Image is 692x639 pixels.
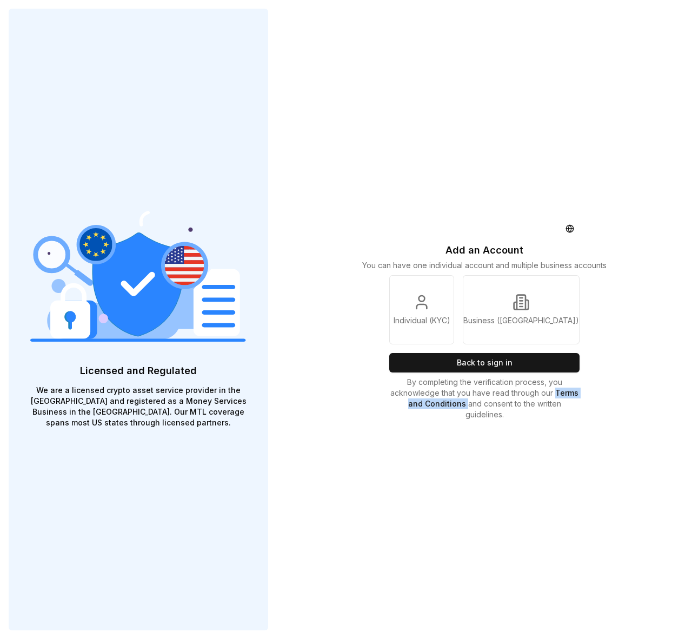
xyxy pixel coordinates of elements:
p: Individual (KYC) [394,315,450,326]
p: You can have one individual account and multiple business accounts [362,260,607,271]
button: Back to sign in [389,353,580,372]
p: By completing the verification process, you acknowledge that you have read through our and consen... [389,377,580,420]
p: We are a licensed crypto asset service provider in the [GEOGRAPHIC_DATA] and registered as a Mone... [30,385,247,428]
a: Individual (KYC) [389,275,454,344]
p: Licensed and Regulated [30,363,247,378]
p: Add an Account [445,243,523,258]
a: Business ([GEOGRAPHIC_DATA]) [463,275,580,344]
p: Business ([GEOGRAPHIC_DATA]) [463,315,579,326]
